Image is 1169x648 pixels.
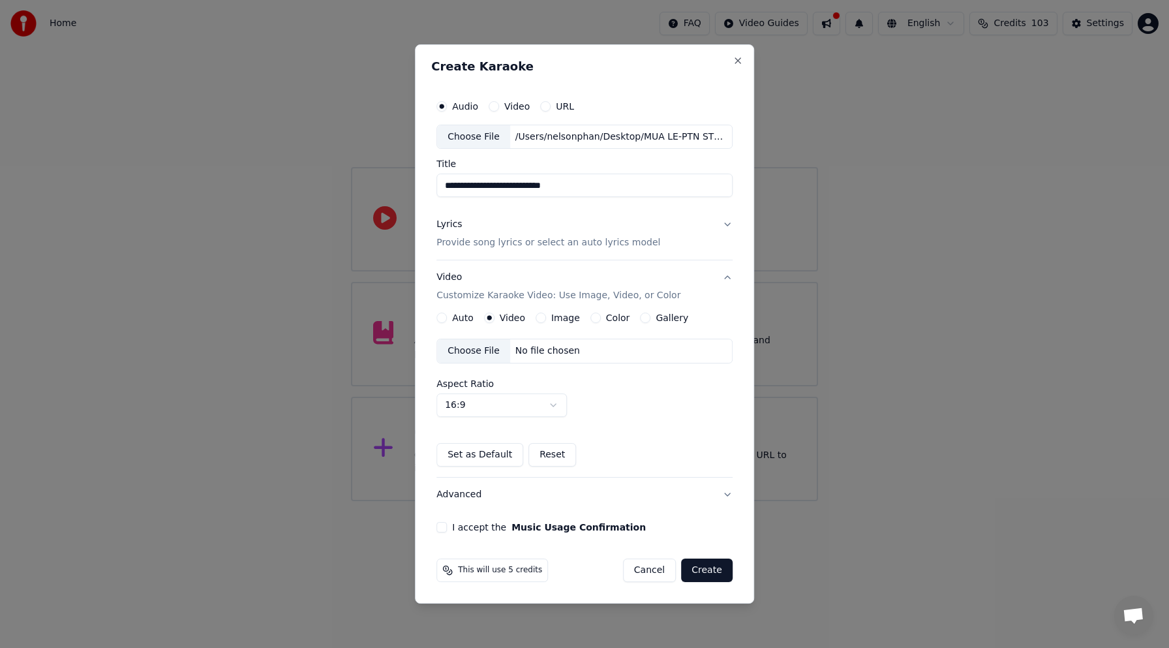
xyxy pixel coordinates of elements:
[458,565,542,576] span: This will use 5 credits
[437,125,510,149] div: Choose File
[436,313,733,477] div: VideoCustomize Karaoke Video: Use Image, Video, or Color
[504,102,530,111] label: Video
[436,379,733,388] label: Aspect Ratio
[436,219,462,232] div: Lyrics
[436,237,660,250] p: Provide song lyrics or select an auto lyrics model
[436,443,523,467] button: Set as Default
[436,271,680,303] div: Video
[510,345,585,358] div: No file chosen
[437,339,510,363] div: Choose File
[606,313,630,322] label: Color
[431,61,738,72] h2: Create Karaoke
[511,523,646,532] button: I accept the
[452,523,646,532] label: I accept the
[681,559,733,582] button: Create
[452,102,478,111] label: Audio
[436,289,680,302] p: Customize Karaoke Video: Use Image, Video, or Color
[500,313,525,322] label: Video
[556,102,574,111] label: URL
[551,313,580,322] label: Image
[623,559,676,582] button: Cancel
[656,313,688,322] label: Gallery
[510,131,732,144] div: /Users/nelsonphan/Desktop/MUA LE-PTN STUDIO_3 (Cover) 2.wav
[436,478,733,512] button: Advanced
[528,443,576,467] button: Reset
[436,208,733,260] button: LyricsProvide song lyrics or select an auto lyrics model
[436,160,733,169] label: Title
[436,261,733,313] button: VideoCustomize Karaoke Video: Use Image, Video, or Color
[452,313,474,322] label: Auto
